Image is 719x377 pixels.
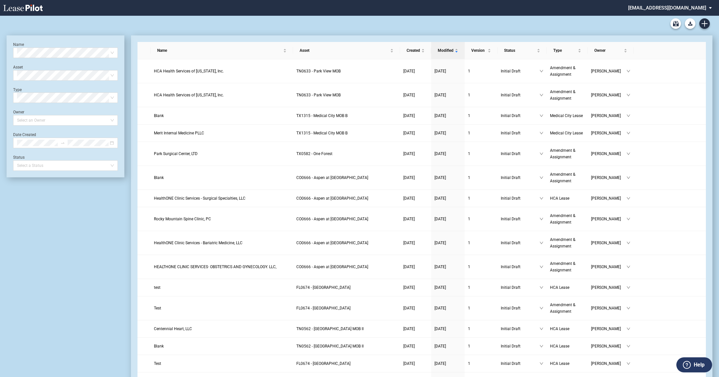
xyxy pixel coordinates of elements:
span: FL0674 - Westside Medical Plaza [296,285,350,290]
span: down [626,152,630,156]
span: down [626,306,630,310]
a: 1 [468,195,494,202]
span: [DATE] [403,113,415,118]
span: [DATE] [403,306,415,310]
span: Amendment & Assignment [550,66,575,77]
span: [DATE] [434,69,446,73]
a: [DATE] [434,326,461,332]
span: [PERSON_NAME] [591,92,626,98]
span: Initial Draft [501,150,539,157]
a: 1 [468,92,494,98]
a: TX0582 - One Forest [296,150,397,157]
span: down [539,241,543,245]
span: CO0666 - Aspen at Sky Ridge [296,241,368,245]
a: Rocky Mountain Spine Clinic, PC [154,216,290,222]
span: [DATE] [434,306,446,310]
span: Amendment & Assignment [550,172,575,183]
span: 1 [468,306,470,310]
span: [DATE] [403,151,415,156]
span: Initial Draft [501,92,539,98]
a: [DATE] [403,360,428,367]
a: HCA Lease [550,343,584,349]
a: Amendment & Assignment [550,65,584,78]
th: Type [547,42,588,59]
span: down [626,69,630,73]
a: [DATE] [434,284,461,291]
span: down [626,362,630,366]
span: [PERSON_NAME] [591,343,626,349]
span: [DATE] [403,265,415,269]
span: down [539,217,543,221]
label: Owner [13,110,24,114]
span: Test [154,361,161,366]
a: Test [154,305,290,311]
span: down [539,131,543,135]
a: [DATE] [434,174,461,181]
span: Amendment & Assignment [550,213,575,225]
a: Archive [670,18,681,29]
a: [DATE] [434,264,461,270]
a: [DATE] [434,130,461,136]
span: 1 [468,241,470,245]
span: down [626,176,630,180]
a: Medical City Lease [550,130,584,136]
span: Initial Draft [501,284,539,291]
span: test [154,285,160,290]
span: down [626,286,630,289]
a: [DATE] [434,92,461,98]
span: [PERSON_NAME] [591,174,626,181]
a: Blank [154,343,290,349]
a: test [154,284,290,291]
label: Type [13,88,22,92]
span: 1 [468,361,470,366]
span: [DATE] [434,175,446,180]
span: Initial Draft [501,195,539,202]
span: TN0562 - Summit Medical Center MOB II [296,327,364,331]
a: 1 [468,216,494,222]
a: [DATE] [434,68,461,74]
span: Modified [438,47,454,54]
span: down [626,217,630,221]
span: [DATE] [403,285,415,290]
a: Blank [154,112,290,119]
a: [DATE] [403,112,428,119]
span: 1 [468,151,470,156]
span: TX1315 - Medical City MOB B [296,113,348,118]
a: [DATE] [403,150,428,157]
a: Test [154,360,290,367]
a: [DATE] [434,112,461,119]
span: 1 [468,175,470,180]
a: 1 [468,112,494,119]
span: TN0633 - Park View MOB [296,69,341,73]
span: 1 [468,265,470,269]
span: down [539,362,543,366]
span: down [626,131,630,135]
span: down [539,286,543,289]
span: Amendment & Assignment [550,303,575,314]
span: Initial Draft [501,326,539,332]
th: Version [465,42,497,59]
a: CO0666 - Aspen at [GEOGRAPHIC_DATA] [296,174,397,181]
a: 1 [468,264,494,270]
a: TX1315 - Medical City MOB B [296,130,397,136]
a: TX1315 - Medical City MOB B [296,112,397,119]
th: Created [400,42,431,59]
span: TN0562 - Summit Medical Center MOB II [296,344,364,348]
a: [DATE] [434,216,461,222]
a: 1 [468,174,494,181]
span: down [539,306,543,310]
span: Blank [154,344,164,348]
a: Amendment & Assignment [550,212,584,226]
a: [DATE] [403,240,428,246]
span: Initial Draft [501,112,539,119]
span: [DATE] [434,361,446,366]
span: [DATE] [403,175,415,180]
span: HCA Health Services of Tennessee, Inc. [154,93,224,97]
label: Date Created [13,132,36,137]
a: FL0674 - [GEOGRAPHIC_DATA] [296,284,397,291]
a: [DATE] [403,130,428,136]
a: HCA Lease [550,284,584,291]
span: down [539,69,543,73]
span: [PERSON_NAME] [591,360,626,367]
a: HCA Lease [550,360,584,367]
